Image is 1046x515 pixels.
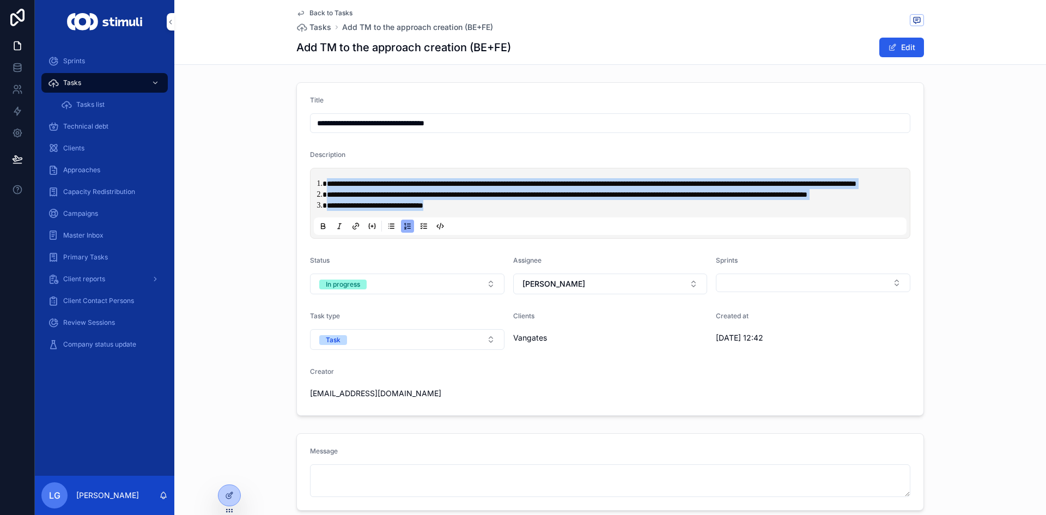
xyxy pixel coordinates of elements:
a: Tasks [296,22,331,33]
div: In progress [326,280,360,289]
img: App logo [67,13,142,31]
button: Select Button [513,274,708,294]
span: Approaches [63,166,100,174]
button: Select Button [310,329,504,350]
a: Capacity Redistribution [41,182,168,202]
button: Select Button [310,274,504,294]
span: Title [310,96,324,104]
span: Review Sessions [63,318,115,327]
span: [EMAIL_ADDRESS][DOMAIN_NAME] [310,388,454,399]
h1: Add TM to the approach creation (BE+FE) [296,40,511,55]
a: Approaches [41,160,168,180]
span: Technical debt [63,122,108,131]
span: Task type [310,312,340,320]
span: [PERSON_NAME] [522,278,585,289]
span: Capacity Redistribution [63,187,135,196]
button: Select Button [716,274,910,292]
span: Status [310,256,330,264]
span: Tasks list [76,100,105,109]
span: Client Contact Persons [63,296,134,305]
span: Sprints [716,256,738,264]
span: Message [310,447,338,455]
a: Sprints [41,51,168,71]
a: Master Inbox [41,226,168,245]
span: Tasks [63,78,81,87]
div: Task [326,335,340,345]
div: scrollable content [35,44,174,368]
a: Campaigns [41,204,168,223]
span: Back to Tasks [309,9,352,17]
a: Primary Tasks [41,247,168,267]
a: Tasks list [54,95,168,114]
span: LG [49,489,60,502]
a: Review Sessions [41,313,168,332]
span: Clients [63,144,84,153]
span: Tasks [309,22,331,33]
span: Master Inbox [63,231,104,240]
span: [DATE] 12:42 [716,332,860,343]
a: Add TM to the approach creation (BE+FE) [342,22,493,33]
a: Tasks [41,73,168,93]
span: Description [310,150,345,159]
a: Clients [41,138,168,158]
span: Primary Tasks [63,253,108,262]
a: Client Contact Persons [41,291,168,311]
a: Technical debt [41,117,168,136]
a: Company status update [41,335,168,354]
span: Client reports [63,275,105,283]
a: Back to Tasks [296,9,352,17]
span: Campaigns [63,209,98,218]
span: Assignee [513,256,542,264]
span: Clients [513,312,534,320]
a: Client reports [41,269,168,289]
button: Edit [879,38,924,57]
span: Vangates [513,332,547,343]
span: Created at [716,312,749,320]
p: [PERSON_NAME] [76,490,139,501]
span: Creator [310,367,334,375]
span: Sprints [63,57,85,65]
span: Company status update [63,340,136,349]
